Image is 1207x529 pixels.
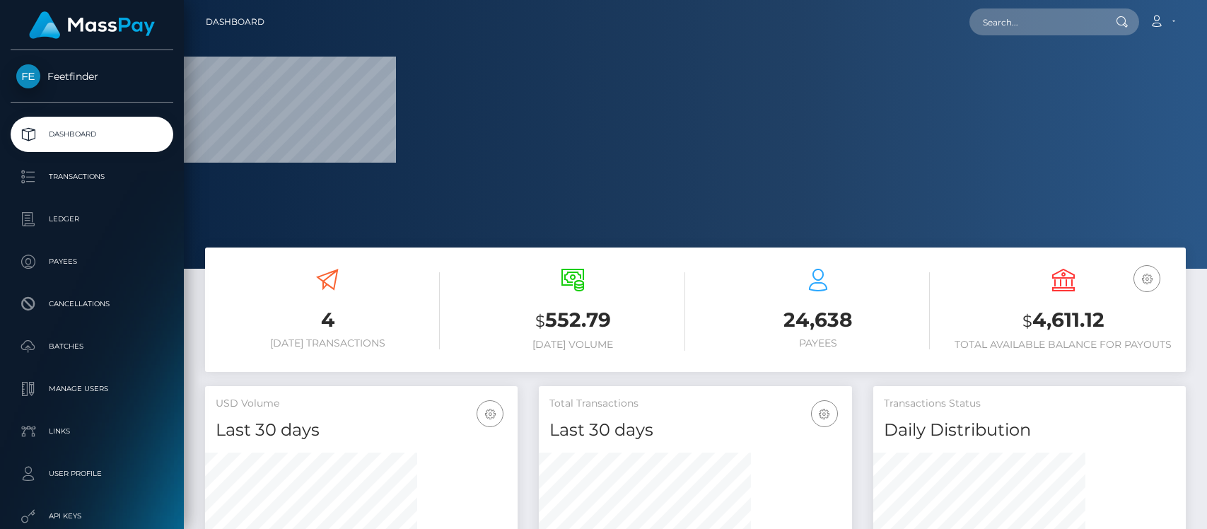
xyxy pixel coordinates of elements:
h6: [DATE] Transactions [216,337,440,349]
a: Transactions [11,159,173,194]
p: Links [16,421,168,442]
p: Dashboard [16,124,168,145]
h3: 24,638 [706,306,931,334]
a: Cancellations [11,286,173,322]
h3: 552.79 [461,306,685,335]
h6: Total Available Balance for Payouts [951,339,1175,351]
p: User Profile [16,463,168,484]
span: Feetfinder [11,70,173,83]
h6: [DATE] Volume [461,339,685,351]
p: Manage Users [16,378,168,400]
h6: Payees [706,337,931,349]
p: Payees [16,251,168,272]
h5: USD Volume [216,397,507,411]
a: Dashboard [206,7,264,37]
h4: Daily Distribution [884,418,1175,443]
a: Payees [11,244,173,279]
a: Manage Users [11,371,173,407]
p: API Keys [16,506,168,527]
a: Ledger [11,202,173,237]
img: Feetfinder [16,64,40,88]
a: User Profile [11,456,173,492]
p: Ledger [16,209,168,230]
h5: Total Transactions [549,397,841,411]
p: Cancellations [16,293,168,315]
h4: Last 30 days [216,418,507,443]
p: Transactions [16,166,168,187]
h5: Transactions Status [884,397,1175,411]
a: Batches [11,329,173,364]
small: $ [1022,311,1032,331]
input: Search... [969,8,1102,35]
p: Batches [16,336,168,357]
a: Dashboard [11,117,173,152]
h3: 4 [216,306,440,334]
h3: 4,611.12 [951,306,1175,335]
a: Links [11,414,173,449]
h4: Last 30 days [549,418,841,443]
small: $ [535,311,545,331]
img: MassPay Logo [29,11,155,39]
